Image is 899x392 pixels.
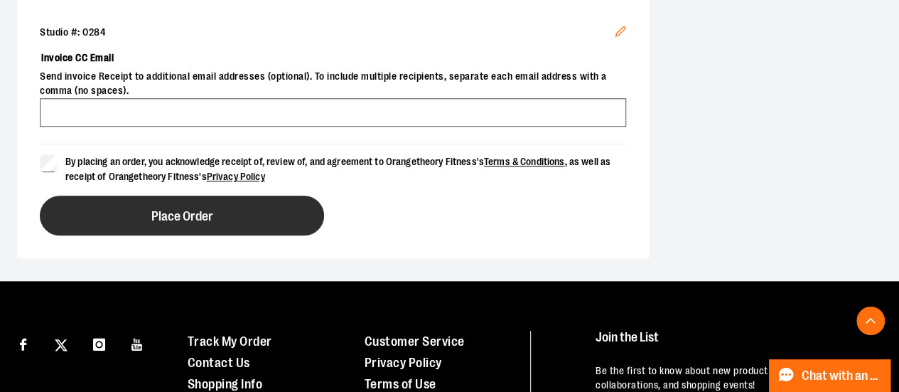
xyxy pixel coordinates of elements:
[802,369,882,383] span: Chat with an Expert
[11,331,36,356] a: Visit our Facebook page
[87,331,112,356] a: Visit our Instagram page
[125,331,150,356] a: Visit our Youtube page
[40,196,324,235] button: Place Order
[151,210,213,223] span: Place Order
[484,156,565,167] a: Terms & Conditions
[65,156,610,182] span: By placing an order, you acknowledge receipt of, review of, and agreement to Orangetheory Fitness...
[365,334,465,349] a: Customer Service
[596,331,874,357] h4: Join the List
[856,307,885,335] button: Back To Top
[55,339,68,351] img: Twitter
[40,154,57,171] input: By placing an order, you acknowledge receipt of, review of, and agreement to Orangetheory Fitness...
[603,14,637,53] button: Edit
[188,334,272,349] a: Track My Order
[40,70,626,98] span: Send invoice Receipt to additional email addresses (optional). To include multiple recipients, se...
[365,356,442,370] a: Privacy Policy
[40,46,626,70] label: Invoice CC Email
[40,26,626,40] div: Studio #: 0284
[188,356,250,370] a: Contact Us
[188,377,263,391] a: Shopping Info
[365,377,436,391] a: Terms of Use
[49,331,74,356] a: Visit our X page
[769,359,891,392] button: Chat with an Expert
[207,171,265,182] a: Privacy Policy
